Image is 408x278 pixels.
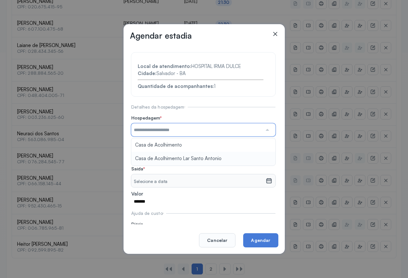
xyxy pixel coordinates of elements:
span: Hospedagem [131,115,162,121]
strong: Local de atendimento: [138,63,191,69]
span: Ajuda de custo [131,211,163,216]
li: Casa de Acolhimento Lar Santo Antonio [131,152,275,166]
div: HOSPITAL IRMA DULCE [138,63,264,70]
span: Saída [131,166,145,172]
h3: Agendar estadia [130,31,192,41]
span: Diária [131,221,143,227]
span: Detalhes da hospedagem [131,104,184,110]
button: Cancelar [199,233,235,247]
small: Selecione a data [134,178,263,185]
span: Valor [131,191,143,197]
div: Salvador - BA [138,70,264,77]
strong: Cidade: [138,70,156,76]
button: Agendar [243,233,278,247]
strong: Quantidade de acompanhantes: [138,83,214,89]
li: Casa de Acolhimento [131,138,275,152]
div: 1 [138,83,264,90]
